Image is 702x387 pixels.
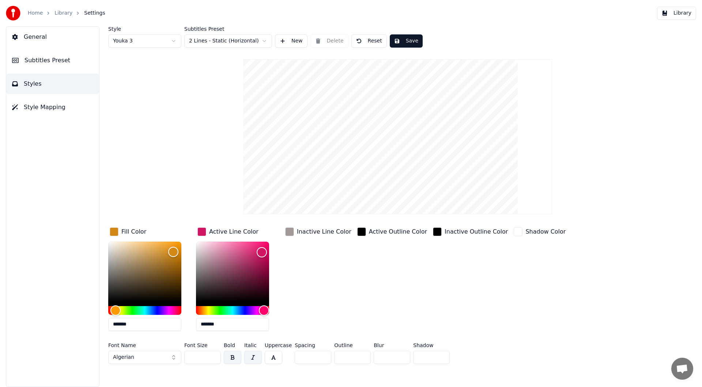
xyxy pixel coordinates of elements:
button: Subtitles Preset [6,50,99,71]
label: Shadow [413,343,450,348]
label: Bold [224,343,241,348]
div: Inactive Line Color [297,227,351,236]
span: Style Mapping [24,103,65,112]
label: Spacing [295,343,331,348]
button: Fill Color [108,226,148,238]
div: Fill Color [121,227,146,236]
div: Inactive Outline Color [445,227,508,236]
a: Library [54,10,72,17]
label: Font Name [108,343,181,348]
button: Active Outline Color [356,226,429,238]
span: Styles [24,79,42,88]
label: Uppercase [265,343,292,348]
button: Reset [351,34,387,48]
label: Outline [334,343,371,348]
span: Subtitles Preset [24,56,70,65]
button: General [6,27,99,47]
span: General [24,33,47,41]
div: Color [196,242,269,302]
button: Style Mapping [6,97,99,118]
a: Open chat [671,358,693,380]
button: Inactive Line Color [284,226,353,238]
button: Library [657,7,696,20]
button: Inactive Outline Color [431,226,509,238]
label: Blur [374,343,410,348]
label: Subtitles Preset [184,26,272,31]
button: Shadow Color [512,226,567,238]
button: Active Line Color [196,226,260,238]
div: Active Line Color [209,227,258,236]
button: Save [390,34,423,48]
button: Styles [6,74,99,94]
span: Algerian [113,354,134,361]
div: Active Outline Color [369,227,427,236]
span: Settings [84,10,105,17]
img: youka [6,6,20,21]
label: Style [108,26,181,31]
label: Font Size [184,343,221,348]
div: Color [108,242,181,302]
div: Hue [196,306,269,315]
nav: breadcrumb [28,10,105,17]
div: Hue [108,306,181,315]
label: Italic [244,343,262,348]
a: Home [28,10,43,17]
div: Shadow Color [525,227,566,236]
button: New [275,34,307,48]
